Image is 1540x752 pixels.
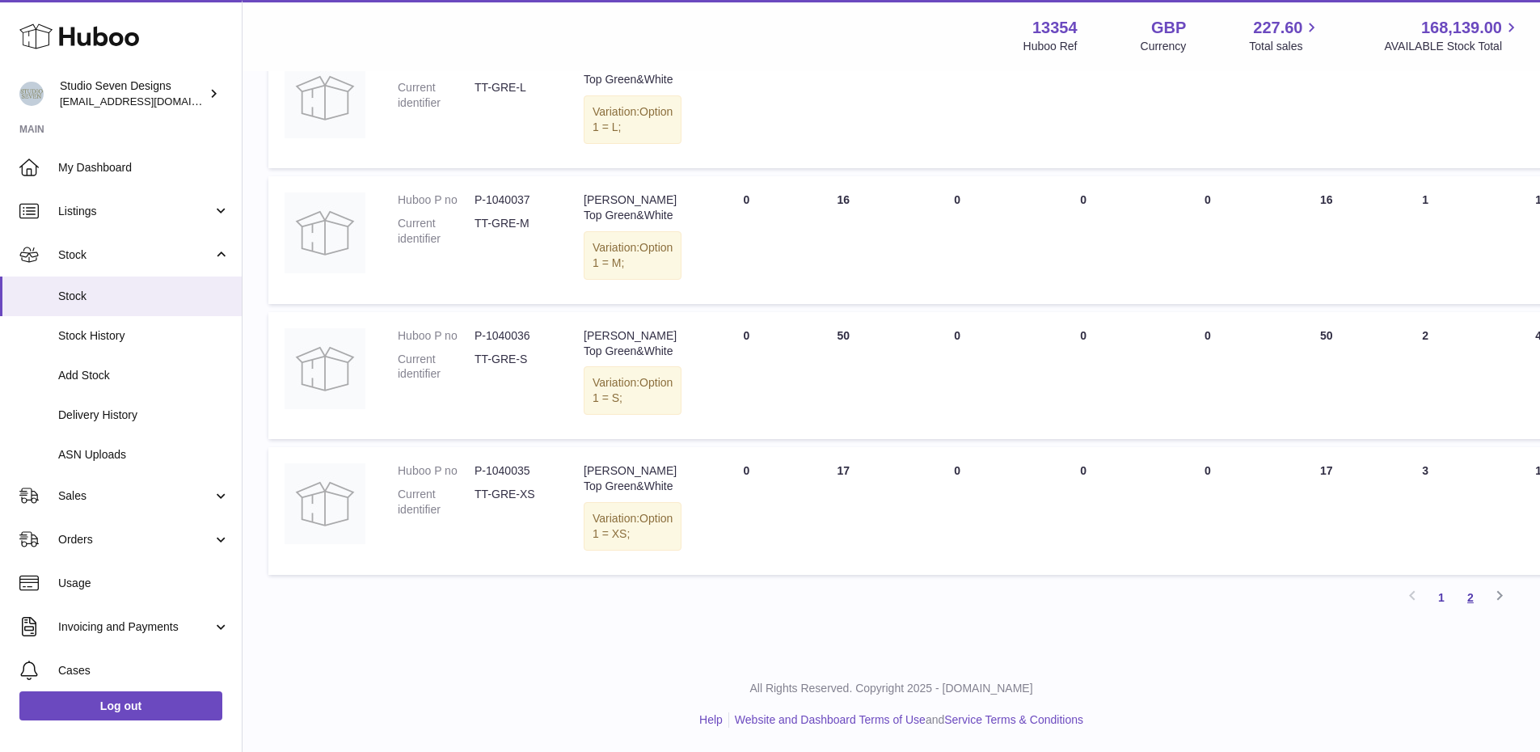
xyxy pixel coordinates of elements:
[58,408,230,423] span: Delivery History
[285,192,365,273] img: product image
[58,663,230,678] span: Cases
[58,368,230,383] span: Add Stock
[1023,39,1078,54] div: Huboo Ref
[475,192,551,208] dd: P-1040037
[1023,176,1144,304] td: 0
[698,41,795,169] td: 0
[58,532,213,547] span: Orders
[1023,41,1144,169] td: 0
[584,95,681,144] div: Variation:
[892,176,1023,304] td: 0
[584,463,681,494] div: [PERSON_NAME] Top Green&White
[1253,17,1302,39] span: 227.60
[285,57,365,138] img: product image
[584,328,681,359] div: [PERSON_NAME] Top Green&White
[1272,312,1382,440] td: 50
[58,204,213,219] span: Listings
[698,312,795,440] td: 0
[60,95,238,108] span: [EMAIL_ADDRESS][DOMAIN_NAME]
[1141,39,1187,54] div: Currency
[58,488,213,504] span: Sales
[475,463,551,479] dd: P-1040035
[475,487,551,518] dd: TT-GRE-XS
[795,176,892,304] td: 16
[735,713,926,726] a: Website and Dashboard Terms of Use
[58,328,230,344] span: Stock History
[698,176,795,304] td: 0
[475,80,551,111] dd: TT-GRE-L
[1205,193,1211,206] span: 0
[593,512,673,540] span: Option 1 = XS;
[892,41,1023,169] td: 0
[398,352,475,382] dt: Current identifier
[892,447,1023,575] td: 0
[1382,176,1470,304] td: 1
[475,328,551,344] dd: P-1040036
[795,447,892,575] td: 17
[584,192,681,223] div: [PERSON_NAME] Top Green&White
[285,328,365,409] img: product image
[475,352,551,382] dd: TT-GRE-S
[584,57,681,88] div: [PERSON_NAME] Top Green&White
[584,366,681,415] div: Variation:
[58,447,230,463] span: ASN Uploads
[398,80,475,111] dt: Current identifier
[1205,464,1211,477] span: 0
[398,487,475,518] dt: Current identifier
[1421,17,1502,39] span: 168,139.00
[593,241,673,269] span: Option 1 = M;
[60,78,205,109] div: Studio Seven Designs
[1382,312,1470,440] td: 2
[795,41,892,169] td: 8
[1272,447,1382,575] td: 17
[1023,312,1144,440] td: 0
[398,463,475,479] dt: Huboo P no
[1249,17,1321,54] a: 227.60 Total sales
[398,216,475,247] dt: Current identifier
[944,713,1083,726] a: Service Terms & Conditions
[255,681,1527,696] p: All Rights Reserved. Copyright 2025 - [DOMAIN_NAME]
[19,691,222,720] a: Log out
[584,231,681,280] div: Variation:
[892,312,1023,440] td: 0
[1456,583,1485,612] a: 2
[1032,17,1078,39] strong: 13354
[398,192,475,208] dt: Huboo P no
[475,216,551,247] dd: TT-GRE-M
[698,447,795,575] td: 0
[58,247,213,263] span: Stock
[729,712,1083,728] li: and
[1384,17,1521,54] a: 168,139.00 AVAILABLE Stock Total
[1384,39,1521,54] span: AVAILABLE Stock Total
[699,713,723,726] a: Help
[58,289,230,304] span: Stock
[1249,39,1321,54] span: Total sales
[58,160,230,175] span: My Dashboard
[398,328,475,344] dt: Huboo P no
[19,82,44,106] img: contact.studiosevendesigns@gmail.com
[285,463,365,544] img: product image
[1427,583,1456,612] a: 1
[58,619,213,635] span: Invoicing and Payments
[1272,176,1382,304] td: 16
[1272,41,1382,169] td: 8
[1382,447,1470,575] td: 3
[1205,329,1211,342] span: 0
[58,576,230,591] span: Usage
[584,502,681,551] div: Variation:
[1023,447,1144,575] td: 0
[795,312,892,440] td: 50
[1151,17,1186,39] strong: GBP
[1382,41,1470,169] td: 0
